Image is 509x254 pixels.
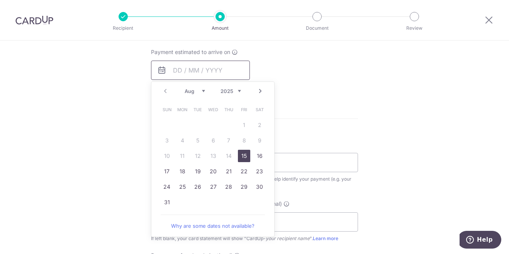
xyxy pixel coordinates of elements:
a: 17 [161,165,173,178]
a: Why are some dates not available? [161,218,265,234]
a: 31 [161,196,173,208]
a: 25 [176,181,188,193]
a: 29 [238,181,250,193]
span: Sunday [161,103,173,116]
a: 15 [238,150,250,162]
a: 27 [207,181,219,193]
a: Next [256,86,265,96]
a: 23 [253,165,266,178]
a: 16 [253,150,266,162]
div: If left blank, your card statement will show "CardUp- ". [151,235,358,242]
p: Review [386,24,443,32]
span: Tuesday [192,103,204,116]
a: 18 [176,165,188,178]
p: Amount [192,24,249,32]
iframe: Opens a widget where you can find more information [460,231,501,250]
i: your recipient name [266,235,310,241]
a: 21 [222,165,235,178]
a: 19 [192,165,204,178]
a: 28 [222,181,235,193]
a: Learn more [313,235,338,241]
span: Thursday [222,103,235,116]
a: 24 [161,181,173,193]
span: Payment estimated to arrive on [151,48,230,56]
a: 22 [238,165,250,178]
span: Wednesday [207,103,219,116]
span: Monday [176,103,188,116]
span: Friday [238,103,250,116]
a: 20 [207,165,219,178]
a: 26 [192,181,204,193]
img: CardUp [15,15,53,25]
a: 30 [253,181,266,193]
p: Recipient [95,24,152,32]
p: Document [288,24,346,32]
input: DD / MM / YYYY [151,61,250,80]
span: Saturday [253,103,266,116]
